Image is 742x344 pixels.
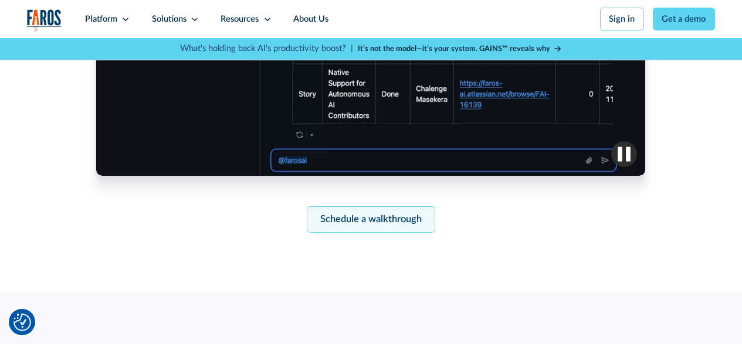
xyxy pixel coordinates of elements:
img: Revisit consent button [13,314,31,331]
a: Schedule a walkthrough [307,206,435,233]
div: Solutions [152,13,187,26]
a: It’s not the model—it’s your system. GAINS™ reveals why [358,43,562,55]
a: Sign in [600,8,644,30]
p: What's holding back AI's productivity boost? | [180,42,353,55]
button: Cookie Settings [13,314,31,331]
img: Pause video [611,141,637,167]
img: Logo of the analytics and reporting company Faros. [27,9,62,32]
div: Platform [85,13,117,26]
a: home [27,9,62,32]
strong: It’s not the model—it’s your system. GAINS™ reveals why [358,45,550,52]
div: Resources [221,13,259,26]
a: Get a demo [653,8,715,30]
